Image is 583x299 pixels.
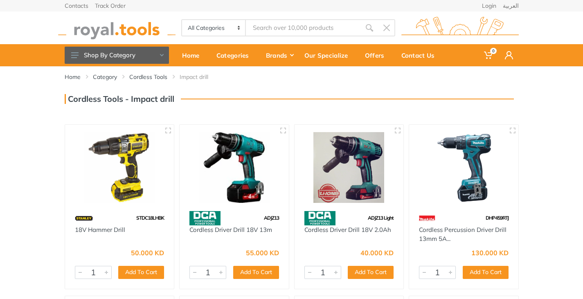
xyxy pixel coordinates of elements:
[302,132,396,203] img: Royal Tools - Cordless Driver Drill 18V 2.0Ah
[65,73,519,81] nav: breadcrumb
[211,44,260,66] a: Categories
[260,47,299,64] div: Brands
[65,3,88,9] a: Contacts
[486,215,509,221] span: DHP459RTJ
[482,3,496,9] a: Login
[65,94,174,104] h3: Cordless Tools - Impact drill
[233,266,279,279] button: Add To Cart
[478,44,499,66] a: 0
[503,3,519,9] a: العربية
[419,226,506,243] a: Cordless Percussion Driver Drill 13mm 5A...
[189,211,221,225] img: 58.webp
[348,266,394,279] button: Add To Cart
[246,250,279,256] div: 55.000 KD
[416,132,511,203] img: Royal Tools - Cordless Percussion Driver Drill 13mm 5Ah
[211,47,260,64] div: Categories
[176,44,211,66] a: Home
[58,17,176,39] img: royal.tools Logo
[368,215,394,221] span: ADJZ13 Light
[396,47,446,64] div: Contact Us
[471,250,509,256] div: 130.000 KD
[264,215,279,221] span: ADJZ13
[189,226,272,234] a: Cordless Driver Drill 18V 13m
[419,211,435,225] img: 42.webp
[490,48,497,54] span: 0
[299,47,359,64] div: Our Specialize
[463,266,509,279] button: Add To Cart
[359,47,396,64] div: Offers
[182,20,246,36] select: Category
[401,17,519,39] img: royal.tools Logo
[65,47,169,64] button: Shop By Category
[75,226,125,234] a: 18V Hammer Drill
[118,266,164,279] button: Add To Cart
[396,44,446,66] a: Contact Us
[72,132,167,203] img: Royal Tools - 18V Hammer Drill
[75,211,93,225] img: 15.webp
[359,44,396,66] a: Offers
[95,3,126,9] a: Track Order
[176,47,211,64] div: Home
[136,215,164,221] span: STDC18LHBK
[129,73,167,81] a: Cordless Tools
[131,250,164,256] div: 50.000 KD
[246,19,360,36] input: Site search
[93,73,117,81] a: Category
[360,250,394,256] div: 40.000 KD
[65,73,81,81] a: Home
[180,73,221,81] li: Impact drill
[304,211,335,225] img: 58.webp
[299,44,359,66] a: Our Specialize
[187,132,281,203] img: Royal Tools - Cordless Driver Drill 18V 13m
[304,226,391,234] a: Cordless Driver Drill 18V 2.0Ah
